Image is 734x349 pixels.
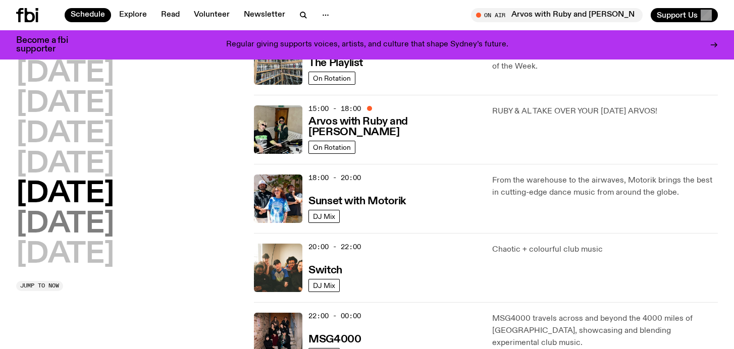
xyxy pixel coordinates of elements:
span: Jump to now [20,283,59,288]
a: Switch [308,263,342,276]
p: RUBY & AL TAKE OVER YOUR [DATE] ARVOS! [492,105,718,118]
a: MSG4000 [308,332,361,345]
span: 15:00 - 18:00 [308,104,361,113]
span: DJ Mix [313,212,335,220]
h3: Become a fbi supporter [16,36,81,53]
a: Volunteer [188,8,236,22]
p: Regular giving supports voices, artists, and culture that shape Sydney’s future. [226,40,508,49]
span: On Rotation [313,74,351,82]
button: [DATE] [16,60,114,88]
h3: Arvos with Ruby and [PERSON_NAME] [308,117,480,138]
a: On Rotation [308,141,355,154]
a: DJ Mix [308,210,340,223]
img: A corner shot of the fbi music library [254,36,302,85]
p: Chaotic + colourful club music [492,244,718,256]
button: [DATE] [16,210,114,239]
button: [DATE] [16,241,114,269]
h3: The Playlist [308,58,363,69]
button: [DATE] [16,150,114,179]
p: From the warehouse to the airwaves, Motorik brings the best in cutting-edge dance music from arou... [492,174,718,199]
a: Sunset with Motorik [308,194,406,207]
p: MSG4000 travels across and beyond the 4000 miles of [GEOGRAPHIC_DATA], showcasing and blending ex... [492,313,718,349]
a: On Rotation [308,72,355,85]
button: Support Us [651,8,718,22]
span: 20:00 - 22:00 [308,242,361,252]
span: 22:00 - 00:00 [308,311,361,321]
a: Newsletter [238,8,291,22]
img: Ruby wears a Collarbones t shirt and pretends to play the DJ decks, Al sings into a pringles can.... [254,105,302,154]
a: Explore [113,8,153,22]
button: On AirArvos with Ruby and [PERSON_NAME] [471,8,643,22]
button: Jump to now [16,281,63,291]
a: The Playlist [308,56,363,69]
button: [DATE] [16,90,114,118]
span: DJ Mix [313,281,335,289]
span: On Rotation [313,143,351,151]
a: Arvos with Ruby and [PERSON_NAME] [308,114,480,138]
button: [DATE] [16,180,114,208]
h3: Sunset with Motorik [308,196,406,207]
h3: MSG4000 [308,334,361,345]
button: [DATE] [16,120,114,148]
a: DJ Mix [308,279,340,292]
span: 18:00 - 20:00 [308,173,361,183]
a: Schedule [65,8,111,22]
img: Andrew, Reenie, and Pat stand in a row, smiling at the camera, in dappled light with a vine leafe... [254,174,302,223]
img: A warm film photo of the switch team sitting close together. from left to right: Cedar, Lau, Sand... [254,244,302,292]
span: Support Us [657,11,698,20]
h3: Switch [308,265,342,276]
a: Read [155,8,186,22]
